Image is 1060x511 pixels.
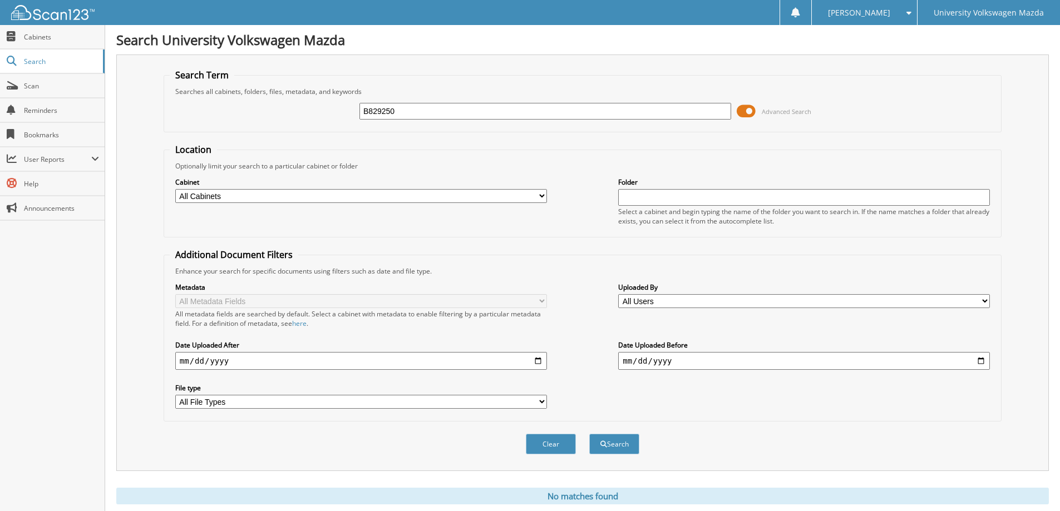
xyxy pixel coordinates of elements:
[618,207,990,226] div: Select a cabinet and begin typing the name of the folder you want to search in. If the name match...
[24,57,97,66] span: Search
[762,107,811,116] span: Advanced Search
[170,69,234,81] legend: Search Term
[24,81,99,91] span: Scan
[116,488,1049,504] div: No matches found
[618,177,990,187] label: Folder
[618,352,990,370] input: end
[24,32,99,42] span: Cabinets
[24,204,99,213] span: Announcements
[170,161,995,171] div: Optionally limit your search to a particular cabinet or folder
[175,383,547,393] label: File type
[24,130,99,140] span: Bookmarks
[170,266,995,276] div: Enhance your search for specific documents using filters such as date and file type.
[618,282,990,292] label: Uploaded By
[589,434,639,454] button: Search
[11,5,95,20] img: scan123-logo-white.svg
[526,434,576,454] button: Clear
[828,9,890,16] span: [PERSON_NAME]
[175,282,547,292] label: Metadata
[170,143,217,156] legend: Location
[24,155,91,164] span: User Reports
[170,249,298,261] legend: Additional Document Filters
[175,177,547,187] label: Cabinet
[175,352,547,370] input: start
[292,319,307,328] a: here
[618,340,990,350] label: Date Uploaded Before
[170,87,995,96] div: Searches all cabinets, folders, files, metadata, and keywords
[116,31,1049,49] h1: Search University Volkswagen Mazda
[934,9,1044,16] span: University Volkswagen Mazda
[175,309,547,328] div: All metadata fields are searched by default. Select a cabinet with metadata to enable filtering b...
[24,179,99,188] span: Help
[24,106,99,115] span: Reminders
[175,340,547,350] label: Date Uploaded After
